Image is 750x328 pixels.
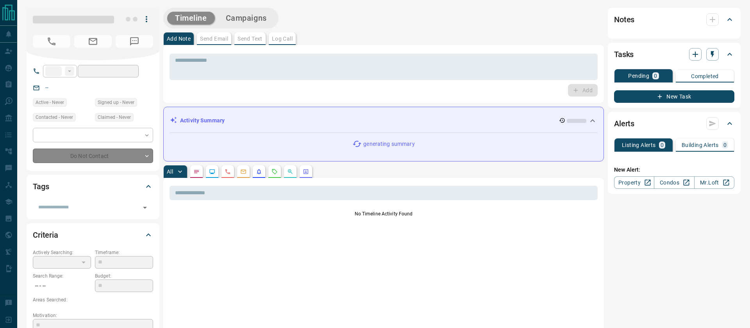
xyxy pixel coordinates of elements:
a: Property [614,176,654,189]
span: Active - Never [36,99,64,106]
svg: Lead Browsing Activity [209,168,215,175]
div: Tags [33,177,153,196]
p: Areas Searched: [33,296,153,303]
div: Do Not Contact [33,149,153,163]
a: -- [45,84,48,91]
h2: Tags [33,180,49,193]
span: No Number [33,35,70,48]
p: Building Alerts [682,142,719,148]
button: New Task [614,90,734,103]
span: Contacted - Never [36,113,73,121]
p: Budget: [95,272,153,280]
p: New Alert: [614,166,734,174]
button: Open [139,202,150,213]
h2: Alerts [614,117,634,130]
p: 0 [723,142,727,148]
svg: Calls [225,168,231,175]
h2: Tasks [614,48,634,61]
a: Condos [654,176,694,189]
p: -- - -- [33,280,91,292]
p: Add Note [167,36,191,41]
h2: Criteria [33,229,58,241]
p: Completed [691,73,719,79]
p: Motivation: [33,312,153,319]
div: Notes [614,10,734,29]
div: Activity Summary [170,113,597,128]
svg: Listing Alerts [256,168,262,175]
svg: Agent Actions [303,168,309,175]
p: Timeframe: [95,249,153,256]
p: All [167,169,173,174]
p: Listing Alerts [622,142,656,148]
h2: Notes [614,13,634,26]
button: Campaigns [218,12,275,25]
p: 0 [654,73,657,79]
svg: Emails [240,168,246,175]
span: Claimed - Never [98,113,131,121]
svg: Requests [271,168,278,175]
span: Signed up - Never [98,99,134,106]
p: No Timeline Activity Found [170,210,598,217]
p: Pending [628,73,649,79]
p: Activity Summary [180,117,225,125]
button: Timeline [167,12,215,25]
div: Alerts [614,114,734,133]
svg: Opportunities [287,168,293,175]
div: Criteria [33,226,153,244]
span: No Number [116,35,153,48]
a: Mr.Loft [694,176,734,189]
div: Tasks [614,45,734,64]
span: No Email [74,35,112,48]
p: generating summary [363,140,414,148]
p: 0 [661,142,664,148]
p: Search Range: [33,272,91,280]
p: Actively Searching: [33,249,91,256]
svg: Notes [193,168,200,175]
